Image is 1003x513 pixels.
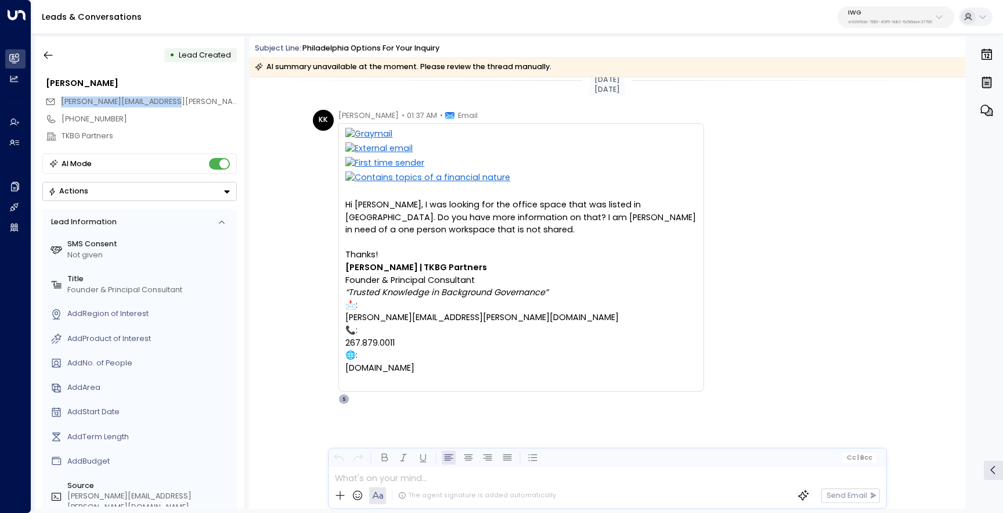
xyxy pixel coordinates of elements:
div: AI summary unavailable at the moment. Please review the thread manually. [255,61,551,73]
button: Redo [351,451,366,465]
div: Philadelphia options for your inquiry [302,43,439,54]
div: AddBudget [67,456,233,467]
span: Cc Bcc [846,454,872,461]
span: katie.kulp@tkbgpartners.com [61,96,237,107]
div: AddStart Date [67,407,233,418]
div: AddArea [67,382,233,393]
button: IWGe92915cb-7661-49f5-9dc1-5c58aae37760 [838,6,954,28]
b: [PERSON_NAME] | TKBG Partners [345,261,487,273]
span: | [857,454,859,461]
div: Not given [67,250,233,261]
div: KK [313,110,334,131]
img: First time sender [345,157,697,171]
span: [PERSON_NAME] [338,110,399,121]
div: [PERSON_NAME] [46,77,237,90]
div: TKBG Partners [62,131,237,142]
button: Undo [331,451,346,465]
div: The agent signature is added automatically [398,491,556,500]
div: AddTerm Length [67,432,233,443]
div: AddProduct of Interest [67,333,233,345]
div: [PERSON_NAME][EMAIL_ADDRESS][PERSON_NAME][DOMAIN_NAME] [67,491,233,513]
img: Contains topics of a financial nature [345,171,697,186]
div: • [169,46,175,64]
i: “Trusted Knowledge in Background Governance” [345,286,548,298]
p: e92915cb-7661-49f5-9dc1-5c58aae37760 [848,20,932,24]
label: SMS Consent [67,239,233,250]
span: [PERSON_NAME][EMAIL_ADDRESS][PERSON_NAME][DOMAIN_NAME] [61,96,307,106]
label: Source [67,480,233,492]
div: AI Mode [62,158,92,170]
div: Thanks! [345,249,697,387]
button: Actions [42,182,237,201]
label: Title [67,274,233,285]
img: External email [345,142,697,157]
span: 01:37 AM [407,110,437,121]
span: [PERSON_NAME][EMAIL_ADDRESS][PERSON_NAME][DOMAIN_NAME] [345,311,619,324]
div: [DATE] [589,83,625,96]
div: AddRegion of Interest [67,308,233,320]
span: • [402,110,405,121]
div: AddNo. of People [67,358,233,369]
span: 🌐: [345,349,414,374]
span: Email [458,110,478,121]
span: Subject Line: [255,43,301,53]
span: Founder & Principal Consultant [345,274,475,287]
div: S [338,394,349,404]
div: Hi [PERSON_NAME], I was looking for the office space that was listed in [GEOGRAPHIC_DATA]. Do you... [345,128,697,387]
span: 📩: [345,299,619,324]
button: Cc|Bcc [842,453,876,462]
span: Lead Created [179,50,231,60]
div: Button group with a nested menu [42,182,237,201]
div: [PHONE_NUMBER] [62,114,237,125]
span: [DOMAIN_NAME] [345,362,414,375]
a: Leads & Conversations [42,11,142,23]
div: Actions [48,186,88,196]
p: IWG [848,9,932,16]
div: Lead Information [47,217,116,228]
div: Founder & Principal Consultant [67,285,233,296]
span: 📞: [345,324,395,349]
img: Graymail [345,128,697,142]
span: • [440,110,443,121]
span: 267.879.0011 [345,337,395,350]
